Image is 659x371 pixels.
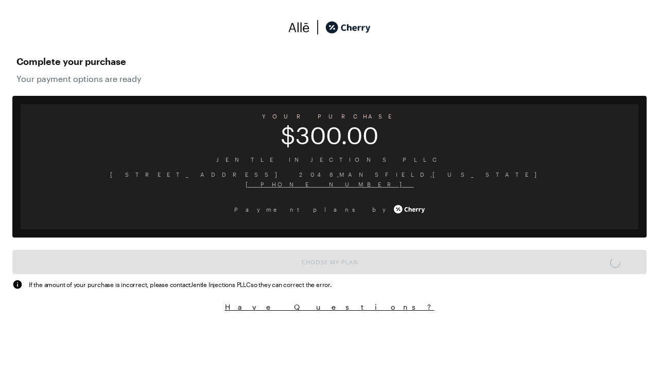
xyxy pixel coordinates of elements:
img: svg%3e [12,279,23,290]
img: svg%3e [288,20,310,35]
span: [STREET_ADDRESS] 2048 , MANSFIELD , [US_STATE] [29,170,630,179]
img: cherry_white_logo-JPerc-yG.svg [394,201,425,217]
button: Choose My Plan [12,250,647,274]
span: $300.00 [21,128,638,142]
button: Have Questions? [12,302,647,312]
span: If the amount of your purchase is incorrect, please contact Jentle Injections PLLC so they can co... [29,280,332,289]
img: svg%3e [310,20,325,35]
span: YOUR PURCHASE [21,109,638,123]
span: Complete your purchase [16,53,643,70]
span: [PHONE_NUMBER] [29,179,630,189]
img: cherry_black_logo-DrOE_MJI.svg [325,20,371,35]
span: Jentle Injections PLLC [29,155,630,164]
span: Payment plans by [234,205,392,214]
span: Your payment options are ready [16,74,643,83]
